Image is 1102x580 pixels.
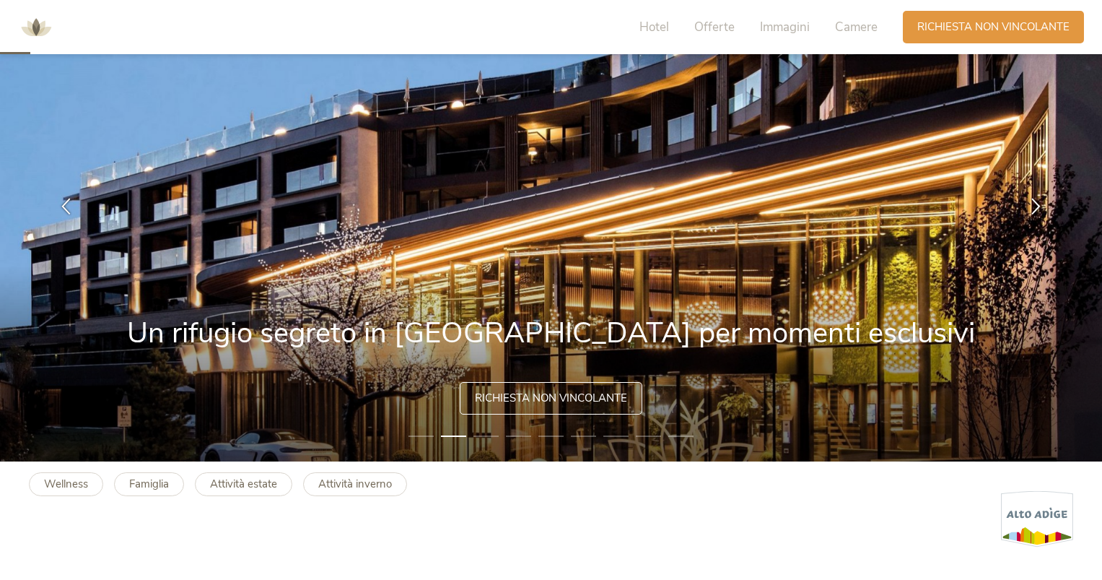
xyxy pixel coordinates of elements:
[210,477,277,491] b: Attività estate
[917,20,1070,35] span: Richiesta non vincolante
[475,391,627,406] span: Richiesta non vincolante
[114,472,184,496] a: Famiglia
[760,19,810,35] span: Immagini
[639,19,669,35] span: Hotel
[835,19,878,35] span: Camere
[694,19,735,35] span: Offerte
[195,472,292,496] a: Attività estate
[44,477,88,491] b: Wellness
[14,6,58,49] img: AMONTI & LUNARIS Wellnessresort
[29,472,103,496] a: Wellness
[303,472,407,496] a: Attività inverno
[14,22,58,32] a: AMONTI & LUNARIS Wellnessresort
[129,477,169,491] b: Famiglia
[318,477,392,491] b: Attività inverno
[1001,490,1073,547] img: Alto Adige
